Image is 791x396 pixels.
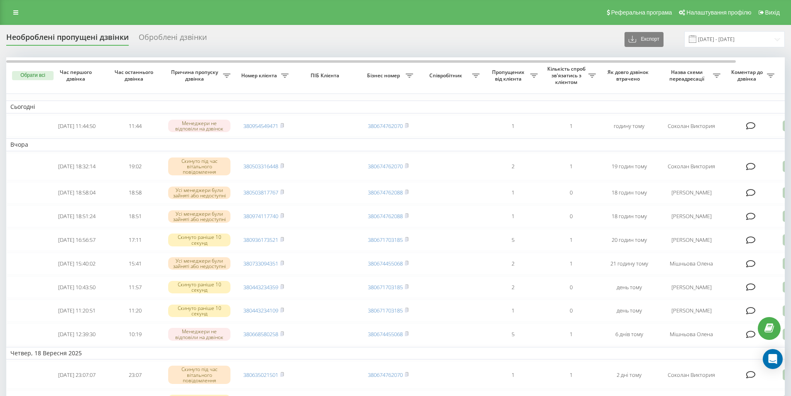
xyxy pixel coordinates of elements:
[168,187,230,199] div: Усі менеджери були зайняті або недоступні
[658,205,725,227] td: [PERSON_NAME]
[600,153,658,180] td: 19 годин тому
[658,115,725,137] td: Соколан Виктория
[243,162,278,170] a: 380503316448
[48,115,106,137] td: [DATE] 11:44:50
[542,323,600,345] td: 1
[106,115,164,137] td: 11:44
[48,276,106,298] td: [DATE] 10:43:50
[658,323,725,345] td: Мішньова Олена
[484,253,542,275] td: 2
[106,276,164,298] td: 11:57
[239,72,281,79] span: Номер клієнта
[611,9,672,16] span: Реферальна програма
[484,323,542,345] td: 5
[484,361,542,389] td: 1
[300,72,352,79] span: ПІБ Клієнта
[765,9,780,16] span: Вихід
[368,162,403,170] a: 380674762070
[542,153,600,180] td: 1
[484,182,542,204] td: 1
[6,33,129,46] div: Необроблені пропущені дзвінки
[243,307,278,314] a: 380443234109
[243,283,278,291] a: 380443234359
[546,66,588,85] span: Кількість спроб зв'язатись з клієнтом
[48,182,106,204] td: [DATE] 18:58:04
[48,361,106,389] td: [DATE] 23:07:07
[168,210,230,223] div: Усі менеджери були зайняті або недоступні
[106,153,164,180] td: 19:02
[168,366,230,384] div: Скинуто під час вітального повідомлення
[624,32,664,47] button: Експорт
[542,115,600,137] td: 1
[542,300,600,322] td: 0
[168,305,230,317] div: Скинуто раніше 10 секунд
[600,115,658,137] td: годину тому
[658,153,725,180] td: Соколан Виктория
[542,253,600,275] td: 1
[484,229,542,251] td: 5
[763,349,783,369] div: Open Intercom Messenger
[168,157,230,176] div: Скинуто під час вітального повідомлення
[542,361,600,389] td: 1
[106,205,164,227] td: 18:51
[488,69,530,82] span: Пропущених від клієнта
[168,120,230,132] div: Менеджери не відповіли на дзвінок
[368,189,403,196] a: 380674762088
[243,189,278,196] a: 380503817767
[600,182,658,204] td: 18 годин тому
[368,122,403,130] a: 380674762070
[484,153,542,180] td: 2
[542,276,600,298] td: 0
[168,281,230,293] div: Скинуто раніше 10 секунд
[484,115,542,137] td: 1
[542,205,600,227] td: 0
[368,236,403,244] a: 380671703185
[658,253,725,275] td: Мішньова Олена
[600,276,658,298] td: день тому
[662,69,713,82] span: Назва схеми переадресації
[106,182,164,204] td: 18:58
[484,276,542,298] td: 2
[48,229,106,251] td: [DATE] 16:56:57
[139,33,207,46] div: Оброблені дзвінки
[484,300,542,322] td: 1
[243,330,278,338] a: 380668580258
[168,257,230,270] div: Усі менеджери були зайняті або недоступні
[368,283,403,291] a: 380671703185
[243,371,278,379] a: 380635021501
[243,236,278,244] a: 380936173521
[421,72,472,79] span: Співробітник
[542,182,600,204] td: 0
[368,212,403,220] a: 380674762088
[658,276,725,298] td: [PERSON_NAME]
[600,205,658,227] td: 18 годин тому
[658,229,725,251] td: [PERSON_NAME]
[368,307,403,314] a: 380671703185
[600,253,658,275] td: 21 годину тому
[600,300,658,322] td: день тому
[12,71,54,80] button: Обрати всі
[48,253,106,275] td: [DATE] 15:40:02
[600,323,658,345] td: 6 днів тому
[48,323,106,345] td: [DATE] 12:39:30
[106,361,164,389] td: 23:07
[484,205,542,227] td: 1
[243,212,278,220] a: 380974117740
[658,361,725,389] td: Соколан Виктория
[686,9,751,16] span: Налаштування профілю
[106,253,164,275] td: 15:41
[48,205,106,227] td: [DATE] 18:51:24
[600,229,658,251] td: 20 годин тому
[168,328,230,340] div: Менеджери не відповіли на дзвінок
[106,229,164,251] td: 17:11
[48,153,106,180] td: [DATE] 18:32:14
[368,330,403,338] a: 380674455068
[607,69,651,82] span: Як довго дзвінок втрачено
[168,234,230,246] div: Скинуто раніше 10 секунд
[243,260,278,267] a: 380733094351
[363,72,406,79] span: Бізнес номер
[368,260,403,267] a: 380674455068
[729,69,767,82] span: Коментар до дзвінка
[54,69,99,82] span: Час першого дзвінка
[368,371,403,379] a: 380674762070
